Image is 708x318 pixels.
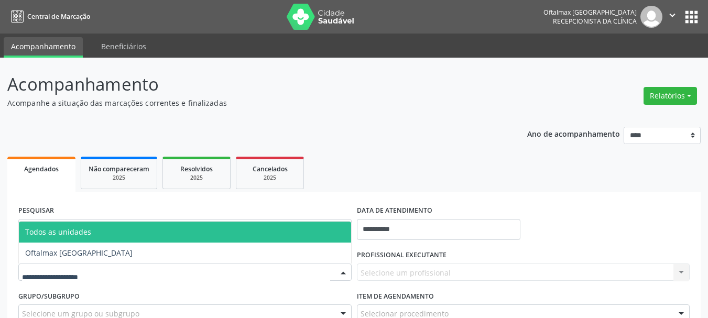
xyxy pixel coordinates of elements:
[357,203,432,219] label: DATA DE ATENDIMENTO
[94,37,154,56] a: Beneficiários
[682,8,701,26] button: apps
[7,71,493,97] p: Acompanhamento
[662,6,682,28] button: 
[667,9,678,21] i: 
[7,97,493,108] p: Acompanhe a situação das marcações correntes e finalizadas
[89,174,149,182] div: 2025
[18,203,54,219] label: PESQUISAR
[7,8,90,25] a: Central de Marcação
[27,12,90,21] span: Central de Marcação
[640,6,662,28] img: img
[4,37,83,58] a: Acompanhamento
[527,127,620,140] p: Ano de acompanhamento
[357,288,434,304] label: Item de agendamento
[89,165,149,173] span: Não compareceram
[25,227,91,237] span: Todos as unidades
[357,247,446,264] label: PROFISSIONAL EXECUTANTE
[25,248,133,258] span: Oftalmax [GEOGRAPHIC_DATA]
[180,165,213,173] span: Resolvidos
[644,87,697,105] button: Relatórios
[553,17,637,26] span: Recepcionista da clínica
[170,174,223,182] div: 2025
[253,165,288,173] span: Cancelados
[24,165,59,173] span: Agendados
[244,174,296,182] div: 2025
[18,288,80,304] label: Grupo/Subgrupo
[543,8,637,17] div: Oftalmax [GEOGRAPHIC_DATA]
